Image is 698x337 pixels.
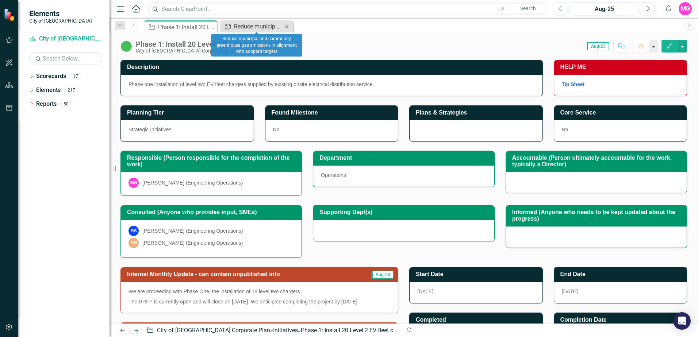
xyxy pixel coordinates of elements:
h3: Supporting Dept(s) [319,209,490,216]
h3: Accountable (Person ultimately accountable for the work, typically a Director) [512,155,683,167]
img: ClearPoint Strategy [4,8,16,21]
div: » » [146,326,398,335]
div: Reduce municipal and community greenhouse gas emissions in alignment with adopted targets [234,22,282,31]
h3: Found Milestone [272,109,395,116]
span: [DATE] [417,288,433,294]
input: Search Below... [29,52,102,65]
a: City of [GEOGRAPHIC_DATA] Corporate Plan [29,35,102,43]
div: 50 [60,101,72,107]
div: Phase 1: Install 20 Level 2 EV fleet chargers [136,40,279,48]
span: Aug-25 [587,42,609,50]
div: Open Intercom Messenger [673,312,691,330]
h3: Completed [416,317,539,323]
div: KM [129,238,139,248]
h3: Department [319,155,490,161]
button: Aug-25 [569,2,639,15]
span: [DATE] [562,288,578,294]
div: Reduce municipal and community greenhouse gas emissions in alignment with adopted targets [211,34,302,57]
h3: Consulted (Anyone who provides input, SMEs) [127,209,298,216]
div: 217 [64,87,78,93]
a: Reduce municipal and community greenhouse gas emissions in alignment with adopted targets [222,22,282,31]
h3: Completion Date [560,317,683,323]
span: Aug-25 [371,271,394,279]
input: Search ClearPoint... [148,3,548,15]
h3: Description [127,64,539,70]
a: Elements [36,86,61,94]
div: Aug-25 [572,5,637,13]
div: BB [129,226,139,236]
img: In Progress [120,40,132,52]
a: City of [GEOGRAPHIC_DATA] Corporate Plan [157,327,270,334]
span: No [562,127,568,132]
a: Tip Sheet [562,81,585,87]
div: MG [129,178,139,188]
h3: Plans & Strategies [416,109,539,116]
h3: Start Date [416,271,539,278]
p: The RRFP is currently open and will close on [DATE]. We anticipate completing the project by [DATE]. [129,297,390,305]
div: [PERSON_NAME] (Engineering Operations) [142,227,243,235]
small: City of [GEOGRAPHIC_DATA] [29,18,92,24]
a: Initiatives [273,327,298,334]
h3: Core Service [560,109,683,116]
span: Elements [29,9,92,18]
span: No [273,127,280,132]
div: Phase 1: Install 20 Level 2 EV fleet chargers [301,327,413,334]
span: Strategic Initiatives [129,127,172,132]
h3: HELP ME [560,64,683,70]
div: City of [GEOGRAPHIC_DATA] Corporate Plan [136,48,279,54]
button: Search [510,4,546,14]
span: Search [520,5,536,11]
div: [PERSON_NAME] (Engineering Operations) [142,179,243,186]
p: We are proceeding with Phase One, the installation of 18 level two chargers. [129,288,390,297]
h3: Planning Tier [127,109,250,116]
h3: Internal Monthly Update - can contain unpublished info [127,271,359,278]
button: MG [679,2,692,15]
div: [PERSON_NAME] (Engineering Operations) [142,239,243,247]
a: Scorecards [36,72,66,81]
span: Operations [321,172,346,178]
div: 17 [70,73,81,80]
p: Phase one installation of level two EV fleet chargers supplied by existing onsite electrical dist... [129,81,535,88]
h3: Responsible (Person responsible for the completion of the work) [127,155,298,167]
h3: Informed (Anyone who needs to be kept updated about the progress) [512,209,683,222]
div: Phase 1: Install 20 Level 2 EV fleet chargers [158,23,215,32]
a: Reports [36,100,57,108]
h3: End Date [560,271,683,278]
